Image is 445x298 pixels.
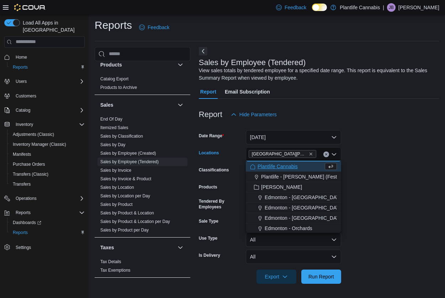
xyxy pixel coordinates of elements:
[389,3,394,12] span: JB
[7,129,88,139] button: Adjustments (Classic)
[7,62,88,72] button: Reports
[100,125,128,131] span: Itemized Sales
[301,270,341,284] button: Run Report
[1,242,88,252] button: Settings
[10,180,33,188] a: Transfers
[13,77,30,86] button: Users
[13,151,31,157] span: Manifests
[13,77,85,86] span: Users
[13,106,33,115] button: Catalog
[10,228,31,237] a: Reports
[100,151,156,156] a: Sales by Employee (Created)
[7,228,88,238] button: Reports
[16,54,27,60] span: Home
[10,228,85,237] span: Reports
[246,192,341,203] button: Edmonton - [GEOGRAPHIC_DATA]
[4,49,85,271] nav: Complex example
[265,204,344,211] span: Edmonton - [GEOGRAPHIC_DATA]
[95,257,190,277] div: Taxes
[16,210,31,215] span: Reports
[340,3,380,12] p: Plantlife Cannabis
[10,160,48,169] a: Purchase Orders
[100,142,126,148] span: Sales by Day
[16,79,27,84] span: Users
[1,76,88,86] button: Users
[13,208,85,217] span: Reports
[100,133,143,139] span: Sales by Classification
[100,134,143,139] a: Sales by Classification
[199,167,229,173] label: Classifications
[100,85,137,90] span: Products to Archive
[1,52,88,62] button: Home
[273,0,309,15] a: Feedback
[10,170,51,179] a: Transfers (Classic)
[100,176,151,182] span: Sales by Invoice & Product
[239,111,277,118] span: Hide Parameters
[398,3,439,12] p: [PERSON_NAME]
[10,150,85,159] span: Manifests
[258,163,298,170] span: Plantlife Cannabis
[100,211,154,215] a: Sales by Product & Location
[136,20,172,34] a: Feedback
[13,171,48,177] span: Transfers (Classic)
[95,18,132,32] h1: Reports
[10,140,69,149] a: Inventory Manager (Classic)
[100,76,128,81] a: Catalog Export
[199,150,219,156] label: Locations
[308,273,334,280] span: Run Report
[261,173,346,180] span: Plantlife - [PERSON_NAME] (Festival)
[199,133,224,139] label: Date Range
[323,151,329,157] button: Clear input
[10,218,85,227] span: Dashboards
[100,228,149,233] a: Sales by Product per Day
[13,106,85,115] span: Catalog
[100,202,133,207] span: Sales by Product
[246,161,341,172] button: Plantlife Cannabis
[13,120,85,129] span: Inventory
[13,64,28,70] span: Reports
[13,243,85,251] span: Settings
[228,107,280,122] button: Hide Parameters
[1,193,88,203] button: Operations
[199,47,207,55] button: Next
[100,167,131,173] span: Sales by Invoice
[312,4,327,11] input: Dark Mode
[100,244,114,251] h3: Taxes
[7,218,88,228] a: Dashboards
[100,142,126,147] a: Sales by Day
[331,151,337,157] button: Close list of options
[10,160,85,169] span: Purchase Orders
[309,152,313,156] button: Remove Fort McMurray - Stoney Creek from selection in this group
[199,218,218,224] label: Sale Type
[199,110,222,119] h3: Report
[13,91,85,100] span: Customers
[7,139,88,149] button: Inventory Manager (Classic)
[10,130,85,139] span: Adjustments (Classic)
[100,219,170,224] span: Sales by Product & Location per Day
[100,267,131,273] span: Tax Exemptions
[7,169,88,179] button: Transfers (Classic)
[246,182,341,192] button: [PERSON_NAME]
[100,101,113,108] h3: Sales
[10,218,44,227] a: Dashboards
[100,101,175,108] button: Sales
[100,176,151,181] a: Sales by Invoice & Product
[16,122,33,127] span: Inventory
[265,214,344,222] span: Edmonton - [GEOGRAPHIC_DATA]
[13,243,34,252] a: Settings
[13,142,66,147] span: Inventory Manager (Classic)
[100,76,128,82] span: Catalog Export
[246,203,341,213] button: Edmonton - [GEOGRAPHIC_DATA]
[246,172,341,182] button: Plantlife - [PERSON_NAME] (Festival)
[200,85,216,99] span: Report
[13,181,31,187] span: Transfers
[387,3,396,12] div: Jessica Boyer
[16,196,37,201] span: Operations
[176,101,185,109] button: Sales
[95,75,190,95] div: Products
[13,220,41,225] span: Dashboards
[199,67,436,82] div: View sales totals by tendered employee for a specified date range. This report is equivalent to t...
[20,19,85,33] span: Load All Apps in [GEOGRAPHIC_DATA]
[199,198,243,210] label: Tendered By Employees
